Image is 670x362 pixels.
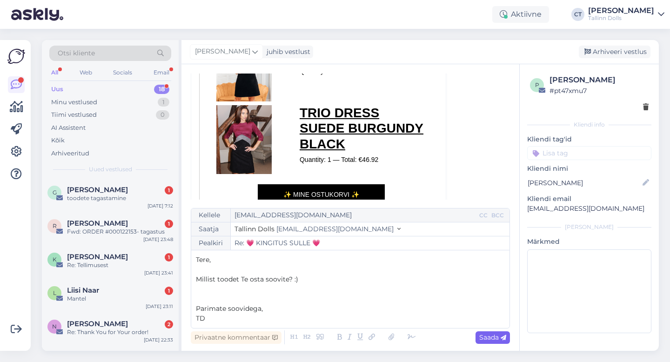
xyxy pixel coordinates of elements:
[579,46,650,58] div: Arhiveeri vestlus
[492,6,549,23] div: Aktiivne
[231,236,509,250] input: Write subject here...
[231,208,477,222] input: Recepient...
[258,184,385,205] a: ✨ MINE OSTUKORVI ✨
[51,136,65,145] div: Kõik
[147,202,173,209] div: [DATE] 7:12
[51,98,97,107] div: Minu vestlused
[67,286,99,295] span: Liisi Naar
[52,323,57,330] span: N
[196,314,205,322] span: TD
[191,208,231,222] div: Kellele
[154,85,169,94] div: 18
[53,289,56,296] span: L
[527,146,651,160] input: Lisa tag
[196,275,298,283] span: Millist toodet Te osta soovite? :)
[549,86,649,96] div: # pt47xmu7
[191,331,281,344] div: Privaatne kommentaar
[67,261,173,269] div: Re: Tellimusest
[300,155,426,164] p: Quantity: 1 — Total: €46.92
[571,8,584,21] div: CT
[7,47,25,65] img: Askly Logo
[191,222,231,236] div: Saatja
[527,194,651,204] p: Kliendi email
[67,320,128,328] span: Nele Kinnunen
[234,224,401,234] button: Tallinn Dolls [EMAIL_ADDRESS][DOMAIN_NAME]
[144,269,173,276] div: [DATE] 23:41
[51,123,86,133] div: AI Assistent
[263,47,310,57] div: juhib vestlust
[276,225,394,233] span: [EMAIL_ADDRESS][DOMAIN_NAME]
[527,121,651,129] div: Kliendi info
[67,194,173,202] div: toodete tagastamine
[588,7,664,22] a: [PERSON_NAME]Tallinn Dolls
[527,134,651,144] p: Kliendi tag'id
[528,178,641,188] input: Lisa nimi
[479,333,506,342] span: Saada
[67,328,173,336] div: Re: Thank You for Your order!
[53,256,57,263] span: K
[51,85,63,94] div: Uus
[588,14,654,22] div: Tallinn Dolls
[158,98,169,107] div: 1
[549,74,649,86] div: [PERSON_NAME]
[165,253,173,261] div: 1
[165,320,173,328] div: 2
[535,81,539,88] span: p
[67,219,128,228] span: raili lember
[216,105,272,174] img: TRIO DRESS SUEDE BURGUNDY BLACK
[196,304,263,313] span: Parimate soovidega,
[53,222,57,229] span: r
[51,110,97,120] div: Tiimi vestlused
[67,295,173,303] div: Mantel
[300,106,423,151] a: TRIO DRESS SUEDE BURGUNDY BLACK
[165,287,173,295] div: 1
[58,48,95,58] span: Otsi kliente
[234,225,275,233] span: Tallinn Dolls
[144,336,173,343] div: [DATE] 22:33
[527,204,651,214] p: [EMAIL_ADDRESS][DOMAIN_NAME]
[51,149,89,158] div: Arhiveeritud
[78,67,94,79] div: Web
[489,211,506,220] div: BCC
[527,237,651,247] p: Märkmed
[156,110,169,120] div: 0
[165,220,173,228] div: 1
[195,47,250,57] span: [PERSON_NAME]
[527,223,651,231] div: [PERSON_NAME]
[67,228,173,236] div: Fwd: ORDER #000122153- tagastus
[191,236,231,250] div: Pealkiri
[89,165,132,174] span: Uued vestlused
[527,164,651,174] p: Kliendi nimi
[165,186,173,194] div: 1
[49,67,60,79] div: All
[67,186,128,194] span: Grete Taro
[477,211,489,220] div: CC
[146,303,173,310] div: [DATE] 23:11
[67,253,128,261] span: Kadri Sosnitski
[143,236,173,243] div: [DATE] 23:48
[588,7,654,14] div: [PERSON_NAME]
[152,67,171,79] div: Email
[111,67,134,79] div: Socials
[196,255,211,264] span: Tere,
[53,189,57,196] span: G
